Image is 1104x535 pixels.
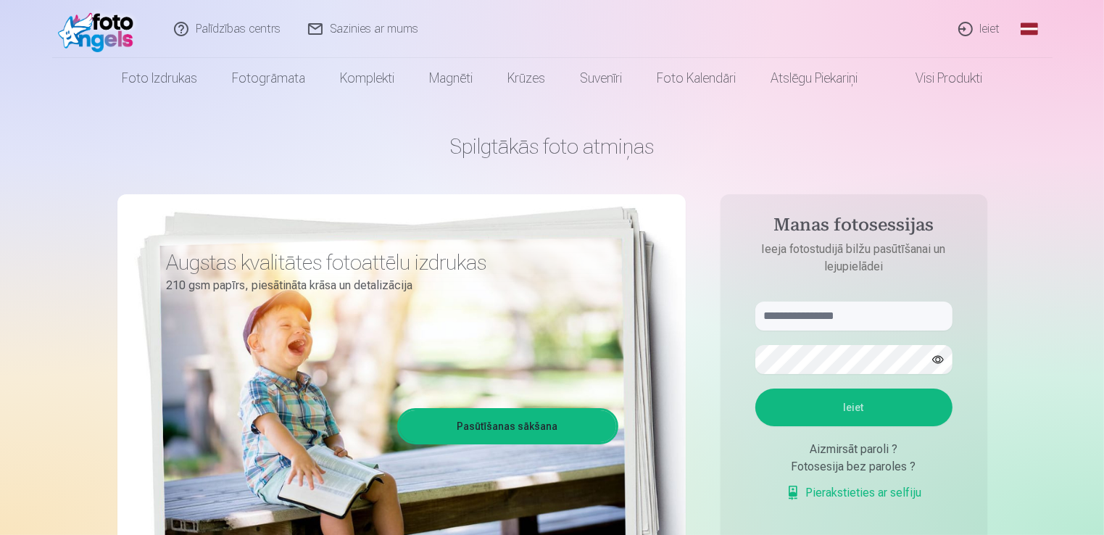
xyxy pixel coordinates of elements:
div: Aizmirsāt paroli ? [755,441,952,458]
button: Ieiet [755,389,952,426]
p: Ieeja fotostudijā bilžu pasūtīšanai un lejupielādei [741,241,967,275]
img: /fa1 [58,6,141,52]
a: Atslēgu piekariņi [753,58,875,99]
a: Magnēti [412,58,490,99]
a: Visi produkti [875,58,1000,99]
a: Suvenīri [563,58,639,99]
h3: Augstas kvalitātes fotoattēlu izdrukas [167,249,607,275]
p: 210 gsm papīrs, piesātināta krāsa un detalizācija [167,275,607,296]
a: Foto kalendāri [639,58,753,99]
h4: Manas fotosessijas [741,215,967,241]
a: Pasūtīšanas sākšana [399,410,616,442]
h1: Spilgtākās foto atmiņas [117,133,987,159]
a: Krūzes [490,58,563,99]
a: Fotogrāmata [215,58,323,99]
a: Pierakstieties ar selfiju [786,484,922,502]
div: Fotosesija bez paroles ? [755,458,952,476]
a: Foto izdrukas [104,58,215,99]
a: Komplekti [323,58,412,99]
